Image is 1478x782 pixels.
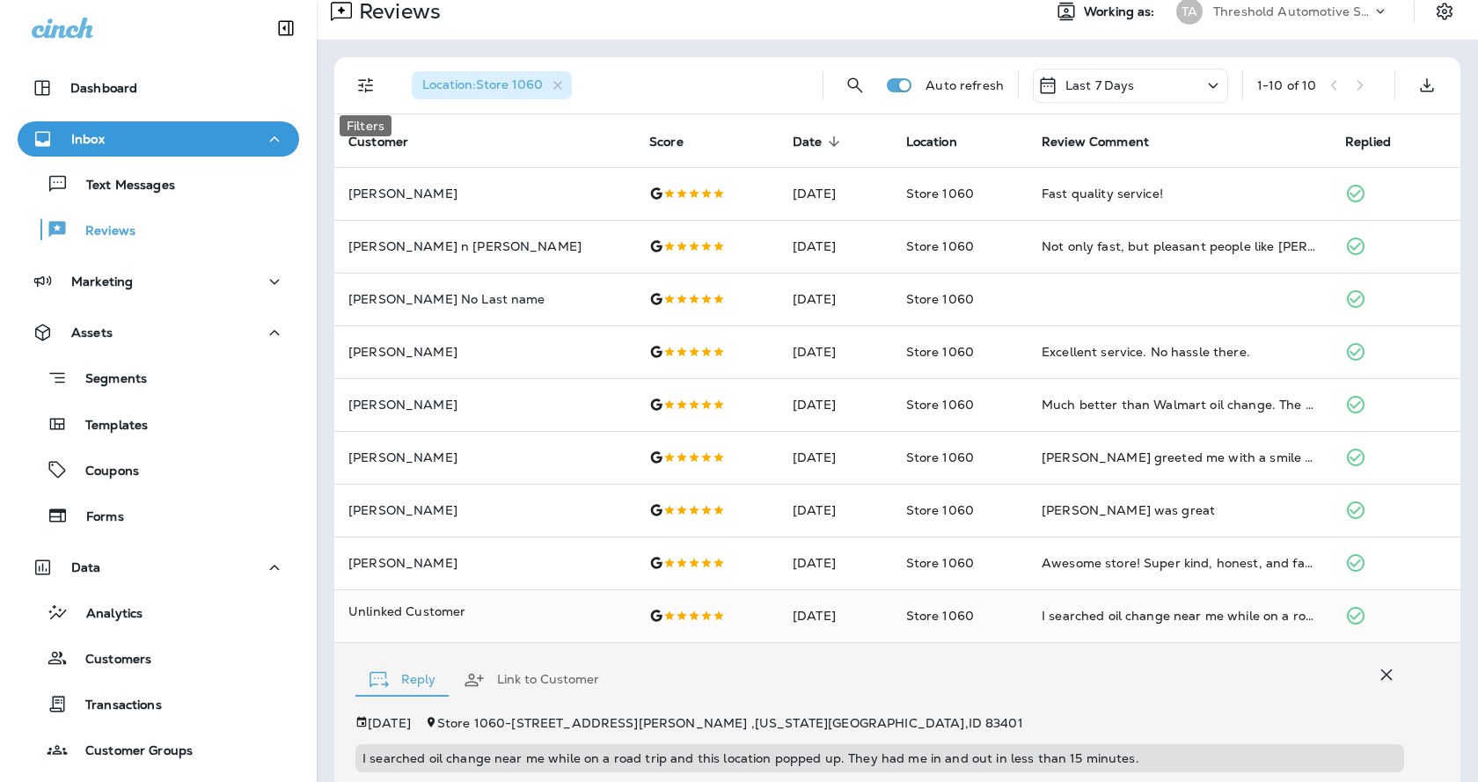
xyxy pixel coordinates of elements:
[779,589,892,642] td: [DATE]
[348,603,621,620] div: Click to view Customer Drawer
[68,371,147,389] p: Segments
[18,731,299,768] button: Customer Groups
[355,648,450,712] button: Reply
[348,239,621,253] p: [PERSON_NAME] n [PERSON_NAME]
[1042,554,1317,572] div: Awesome store! Super kind, honest, and fast!
[1409,68,1445,103] button: Export as CSV
[779,484,892,537] td: [DATE]
[1042,185,1317,202] div: Fast quality service!
[71,132,105,146] p: Inbox
[362,751,1397,765] p: I searched oil change near me while on a road trip and this location popped up. They had me in an...
[68,743,193,760] p: Customer Groups
[1065,78,1135,92] p: Last 7 Days
[1042,134,1172,150] span: Review Comment
[779,325,892,378] td: [DATE]
[906,555,974,571] span: Store 1060
[450,648,613,712] button: Link to Customer
[1213,4,1372,18] p: Threshold Automotive Service dba Grease Monkey
[906,449,974,465] span: Store 1060
[779,167,892,220] td: [DATE]
[779,431,892,484] td: [DATE]
[68,652,151,669] p: Customers
[1345,134,1414,150] span: Replied
[906,397,974,413] span: Store 1060
[348,556,621,570] p: [PERSON_NAME]
[793,135,823,150] span: Date
[18,211,299,248] button: Reviews
[18,165,299,202] button: Text Messages
[1042,449,1317,466] div: Nate greeted me with a smile and explained everything clearly. Professional and efficient.
[906,502,974,518] span: Store 1060
[348,398,621,412] p: [PERSON_NAME]
[18,70,299,106] button: Dashboard
[348,603,621,620] p: Unlinked Customer
[1042,343,1317,361] div: Excellent service. No hassle there.
[18,315,299,350] button: Assets
[18,264,299,299] button: Marketing
[71,325,113,340] p: Assets
[906,134,980,150] span: Location
[1084,4,1159,19] span: Working as:
[906,608,974,624] span: Store 1060
[348,135,408,150] span: Customer
[69,509,124,526] p: Forms
[793,134,845,150] span: Date
[18,497,299,534] button: Forms
[1042,396,1317,413] div: Much better than Walmart oil change. The service was twice as fast and the waiting room was spotl...
[348,68,384,103] button: Filters
[779,220,892,273] td: [DATE]
[348,186,621,201] p: [PERSON_NAME]
[348,503,621,517] p: [PERSON_NAME]
[348,450,621,464] p: [PERSON_NAME]
[68,418,148,435] p: Templates
[18,406,299,442] button: Templates
[1042,607,1317,625] div: I searched oil change near me while on a road trip and this location popped up. They had me in an...
[348,345,621,359] p: [PERSON_NAME]
[70,81,137,95] p: Dashboard
[68,464,139,480] p: Coupons
[340,115,391,136] div: Filters
[69,606,143,623] p: Analytics
[18,550,299,585] button: Data
[422,77,543,92] span: Location : Store 1060
[71,560,101,574] p: Data
[68,223,135,240] p: Reviews
[779,273,892,325] td: [DATE]
[649,134,706,150] span: Score
[261,11,311,46] button: Collapse Sidebar
[412,71,572,99] div: Location:Store 1060
[71,274,133,289] p: Marketing
[18,639,299,676] button: Customers
[906,238,974,254] span: Store 1060
[18,594,299,631] button: Analytics
[1042,238,1317,255] div: Not only fast, but pleasant people like Amber make it an easy and smooth experience.
[1345,135,1391,150] span: Replied
[18,451,299,488] button: Coupons
[368,716,411,730] p: [DATE]
[779,537,892,589] td: [DATE]
[926,78,1004,92] p: Auto refresh
[437,715,1023,731] span: Store 1060 - [STREET_ADDRESS][PERSON_NAME] , [US_STATE][GEOGRAPHIC_DATA] , ID 83401
[649,135,684,150] span: Score
[906,186,974,201] span: Store 1060
[779,378,892,431] td: [DATE]
[348,292,621,306] p: [PERSON_NAME] No Last name
[1042,501,1317,519] div: Alex was great
[18,685,299,722] button: Transactions
[1257,78,1316,92] div: 1 - 10 of 10
[838,68,873,103] button: Search Reviews
[18,359,299,397] button: Segments
[68,698,162,714] p: Transactions
[1042,135,1149,150] span: Review Comment
[906,344,974,360] span: Store 1060
[69,178,175,194] p: Text Messages
[18,121,299,157] button: Inbox
[906,135,957,150] span: Location
[906,291,974,307] span: Store 1060
[348,134,431,150] span: Customer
